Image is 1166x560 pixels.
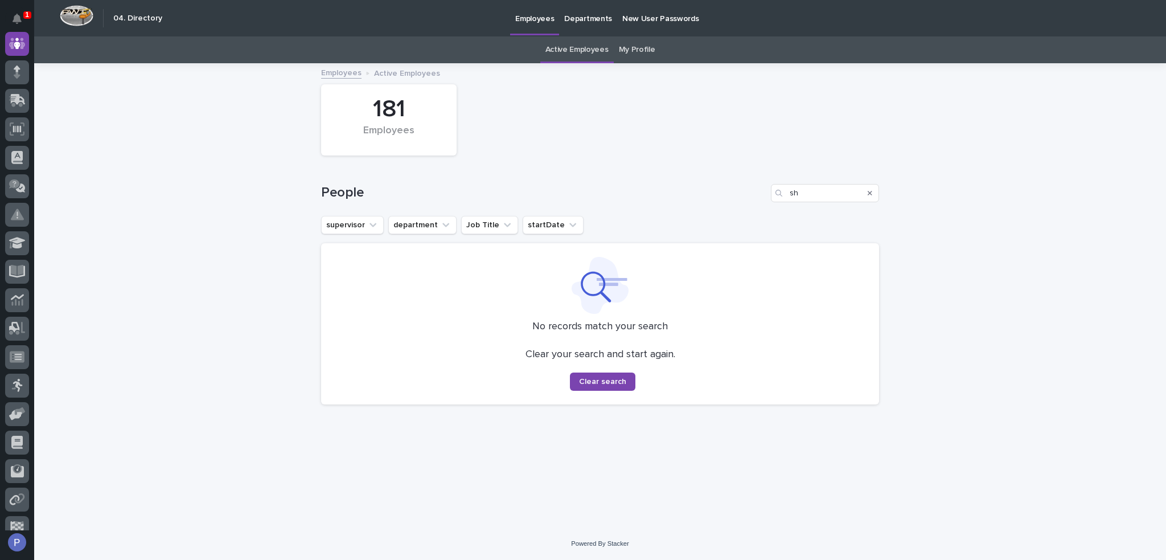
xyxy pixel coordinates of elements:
[523,216,584,234] button: startDate
[545,36,609,63] a: Active Employees
[340,125,437,149] div: Employees
[321,216,384,234] button: supervisor
[321,66,362,79] a: Employees
[340,95,437,124] div: 181
[5,7,29,31] button: Notifications
[335,321,865,333] p: No records match your search
[579,378,626,386] span: Clear search
[461,216,518,234] button: Job Title
[374,66,440,79] p: Active Employees
[771,184,879,202] input: Search
[525,349,675,361] p: Clear your search and start again.
[571,540,629,547] a: Powered By Stacker
[113,14,162,23] h2: 04. Directory
[619,36,655,63] a: My Profile
[388,216,457,234] button: department
[5,530,29,554] button: users-avatar
[60,5,93,26] img: Workspace Logo
[570,373,635,391] button: Clear search
[14,14,29,32] div: Notifications1
[321,185,766,201] h1: People
[25,11,29,19] p: 1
